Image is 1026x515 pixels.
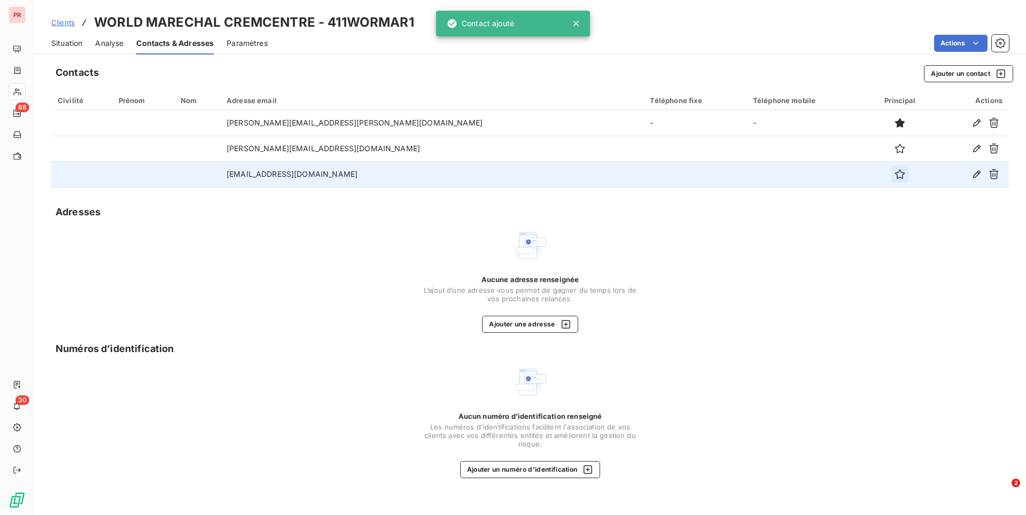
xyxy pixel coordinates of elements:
div: Actions [941,96,1002,105]
td: [PERSON_NAME][EMAIL_ADDRESS][PERSON_NAME][DOMAIN_NAME] [220,110,644,136]
span: Analyse [95,38,123,49]
div: Contact ajouté [447,14,514,33]
span: 88 [15,103,29,112]
td: - [747,110,866,136]
iframe: Intercom live chat [990,479,1015,504]
div: Téléphone mobile [753,96,859,105]
div: Prénom [119,96,168,105]
span: Les numéros d'identifications facilitent l'association de vos clients avec vos différentes entité... [423,423,637,448]
span: Aucune adresse renseignée [481,275,579,284]
div: Civilité [58,96,106,105]
h3: WORLD MARECHAL CREMCENTRE - 411WORMAR1 [94,13,414,32]
span: Aucun numéro d’identification renseigné [458,412,602,420]
div: Nom [181,96,214,105]
span: 30 [15,395,29,405]
td: [PERSON_NAME][EMAIL_ADDRESS][DOMAIN_NAME] [220,136,644,161]
span: Paramètres [227,38,268,49]
h5: Adresses [56,205,100,220]
div: Adresse email [227,96,638,105]
td: [EMAIL_ADDRESS][DOMAIN_NAME] [220,161,644,187]
span: Clients [51,18,75,27]
span: Contacts & Adresses [136,38,214,49]
button: Actions [934,35,988,52]
button: Ajouter une adresse [482,316,578,333]
span: L’ajout d’une adresse vous permet de gagner du temps lors de vos prochaines relances. [423,286,637,303]
button: Ajouter un contact [924,65,1013,82]
span: 2 [1012,479,1020,487]
div: Principal [872,96,929,105]
h5: Numéros d’identification [56,341,174,356]
img: Empty state [513,228,547,262]
h5: Contacts [56,65,99,80]
img: Logo LeanPay [9,491,26,509]
button: Ajouter un numéro d’identification [460,461,601,478]
div: PR [9,6,26,24]
div: Téléphone fixe [650,96,740,105]
span: Situation [51,38,82,49]
a: Clients [51,17,75,28]
img: Empty state [513,365,547,399]
td: - [643,110,746,136]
